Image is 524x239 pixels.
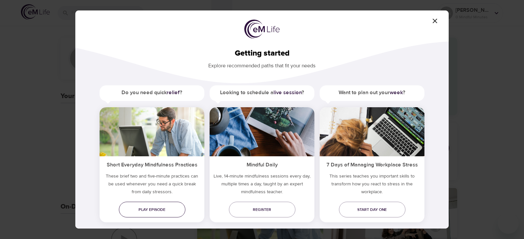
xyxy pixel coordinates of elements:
[234,206,290,213] span: Register
[167,89,180,96] a: relief
[119,202,185,217] a: Play episode
[124,206,180,213] span: Play episode
[86,49,438,58] h2: Getting started
[344,206,400,213] span: Start day one
[320,156,424,172] h5: 7 Days of Managing Workplace Stress
[210,172,314,198] p: Live, 14-minute mindfulness sessions every day, multiple times a day, taught by an expert mindful...
[320,85,424,100] h5: Want to plan out your ?
[210,107,314,156] img: ims
[100,85,204,100] h5: Do you need quick ?
[273,89,302,96] a: live session
[390,89,403,96] a: week
[320,172,424,198] p: This series teaches you important skills to transform how you react to stress in the workplace.
[210,85,314,100] h5: Looking to schedule a ?
[100,172,204,198] h5: These brief two and five-minute practices can be used whenever you need a quick break from daily ...
[210,156,314,172] h5: Mindful Daily
[86,58,438,70] p: Explore recommended paths that fit your needs
[244,20,280,39] img: logo
[339,202,405,217] a: Start day one
[320,107,424,156] img: ims
[229,202,295,217] a: Register
[100,107,204,156] img: ims
[100,156,204,172] h5: Short Everyday Mindfulness Practices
